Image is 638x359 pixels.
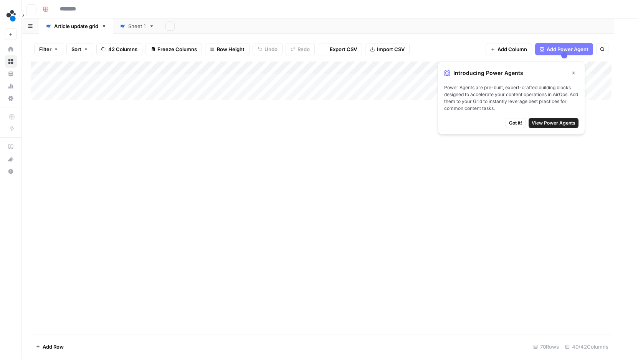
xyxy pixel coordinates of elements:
span: View Power Agents [532,120,575,126]
span: Redo [298,45,310,53]
button: Row Height [205,43,250,55]
button: Redo [286,43,315,55]
a: Sheet 1 [113,18,161,34]
span: Row Height [217,45,245,53]
a: Article update grid [39,18,113,34]
span: Add Row [43,343,64,351]
button: Sort [66,43,93,55]
a: Your Data [5,68,17,80]
button: Workspace: spot.ai [5,6,17,25]
span: Undo [264,45,278,53]
div: Introducing Power Agents [444,68,578,78]
div: Sheet 1 [128,22,146,30]
button: Filter [34,43,63,55]
span: Sort [71,45,81,53]
span: 42 Columns [108,45,137,53]
span: Filter [39,45,51,53]
a: AirOps Academy [5,141,17,153]
a: Settings [5,92,17,105]
span: Got it! [509,120,522,126]
div: Article update grid [54,22,98,30]
span: Freeze Columns [157,45,197,53]
button: Add Row [31,341,68,353]
a: Home [5,43,17,55]
button: Got it! [506,118,526,128]
button: 42 Columns [96,43,142,55]
button: Freeze Columns [145,43,202,55]
button: View Power Agents [529,118,578,128]
a: Browse [5,55,17,68]
button: What's new? [5,153,17,165]
span: Power Agents are pre-built, expert-crafted building blocks designed to accelerate your content op... [444,84,578,112]
a: Usage [5,80,17,92]
button: Undo [253,43,283,55]
button: Help + Support [5,165,17,178]
img: spot.ai Logo [5,9,18,23]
